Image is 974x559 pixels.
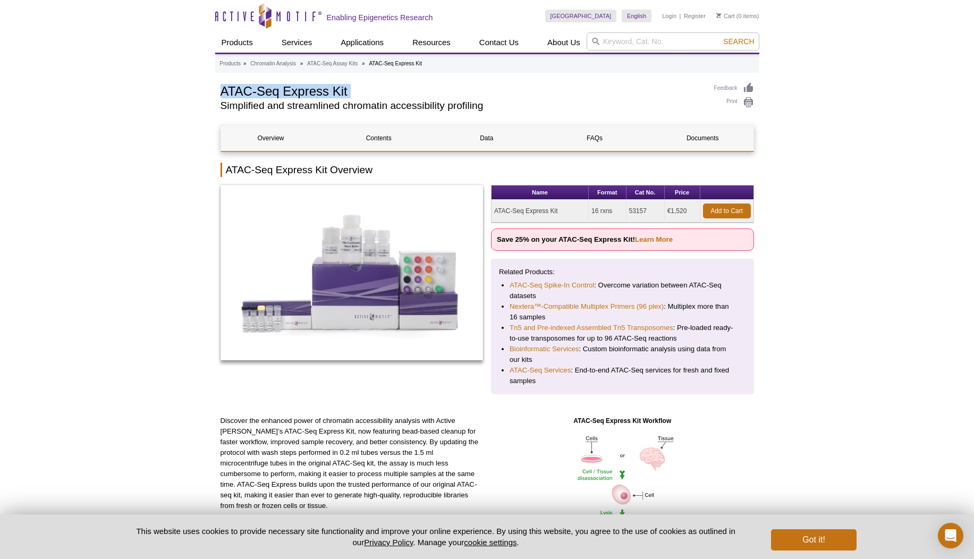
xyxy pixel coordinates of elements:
[464,538,516,547] button: cookie settings
[300,61,303,66] li: »
[662,12,676,20] a: Login
[369,61,422,66] li: ATAC-Seq Express Kit
[510,365,735,386] li: : End-to-end ATAC-Seq services for fresh and fixed samples
[680,10,681,22] li: |
[221,101,704,111] h2: Simplified and streamlined chromatin accessibility profiling
[510,323,735,344] li: : Pre-loaded ready-to-use transposomes for up to 96 ATAC-Seq reactions
[703,204,751,218] a: Add to Cart
[665,185,700,200] th: Price
[541,32,587,53] a: About Us
[587,32,759,50] input: Keyword, Cat. No.
[589,200,626,223] td: 16 rxns
[545,10,617,22] a: [GEOGRAPHIC_DATA]
[275,32,319,53] a: Services
[626,200,665,223] td: 53157
[510,323,673,333] a: Tn5 and Pre-indexed Assembled Tn5 Transposomes
[665,200,700,223] td: €1,520
[622,10,651,22] a: English
[220,59,241,69] a: Products
[329,125,429,151] a: Contents
[716,12,735,20] a: Cart
[364,538,413,547] a: Privacy Policy
[938,523,963,548] div: Open Intercom Messenger
[723,37,754,46] span: Search
[492,200,589,223] td: ATAC-Seq Express Kit
[716,13,721,18] img: Your Cart
[221,416,484,511] p: Discover the enhanced power of chromatin accessibility analysis with Active [PERSON_NAME]’s ATAC-...
[589,185,626,200] th: Format
[714,82,754,94] a: Feedback
[362,61,365,66] li: »
[573,417,671,425] strong: ATAC-Seq Express Kit Workflow
[215,32,259,53] a: Products
[118,526,754,548] p: This website uses cookies to provide necessary site functionality and improve your online experie...
[635,235,673,243] a: Learn More
[473,32,525,53] a: Contact Us
[221,185,484,360] img: ATAC-Seq Express Kit
[221,125,321,151] a: Overview
[497,235,673,243] strong: Save 25% on your ATAC-Seq Express Kit!
[406,32,457,53] a: Resources
[510,344,735,365] li: : Custom bioinformatic analysis using data from our kits
[492,185,589,200] th: Name
[250,59,296,69] a: Chromatin Analysis
[714,97,754,108] a: Print
[771,529,856,550] button: Got it!
[437,125,537,151] a: Data
[221,82,704,98] h1: ATAC-Seq Express Kit
[545,125,645,151] a: FAQs
[243,61,247,66] li: »
[626,185,665,200] th: Cat No.
[510,301,735,323] li: : Multiplex more than 16 samples
[510,280,735,301] li: : Overcome variation between ATAC-Seq datasets
[653,125,752,151] a: Documents
[510,301,664,312] a: Nextera™-Compatible Multiplex Primers (96 plex)
[510,365,571,376] a: ATAC-Seq Services
[510,344,579,354] a: Bioinformatic Services
[720,37,757,46] button: Search
[499,267,746,277] p: Related Products:
[307,59,358,69] a: ATAC-Seq Assay Kits
[510,280,594,291] a: ATAC-Seq Spike-In Control
[327,13,433,22] h2: Enabling Epigenetics Research
[334,32,390,53] a: Applications
[716,10,759,22] li: (0 items)
[684,12,706,20] a: Register
[221,163,754,177] h2: ATAC-Seq Express Kit Overview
